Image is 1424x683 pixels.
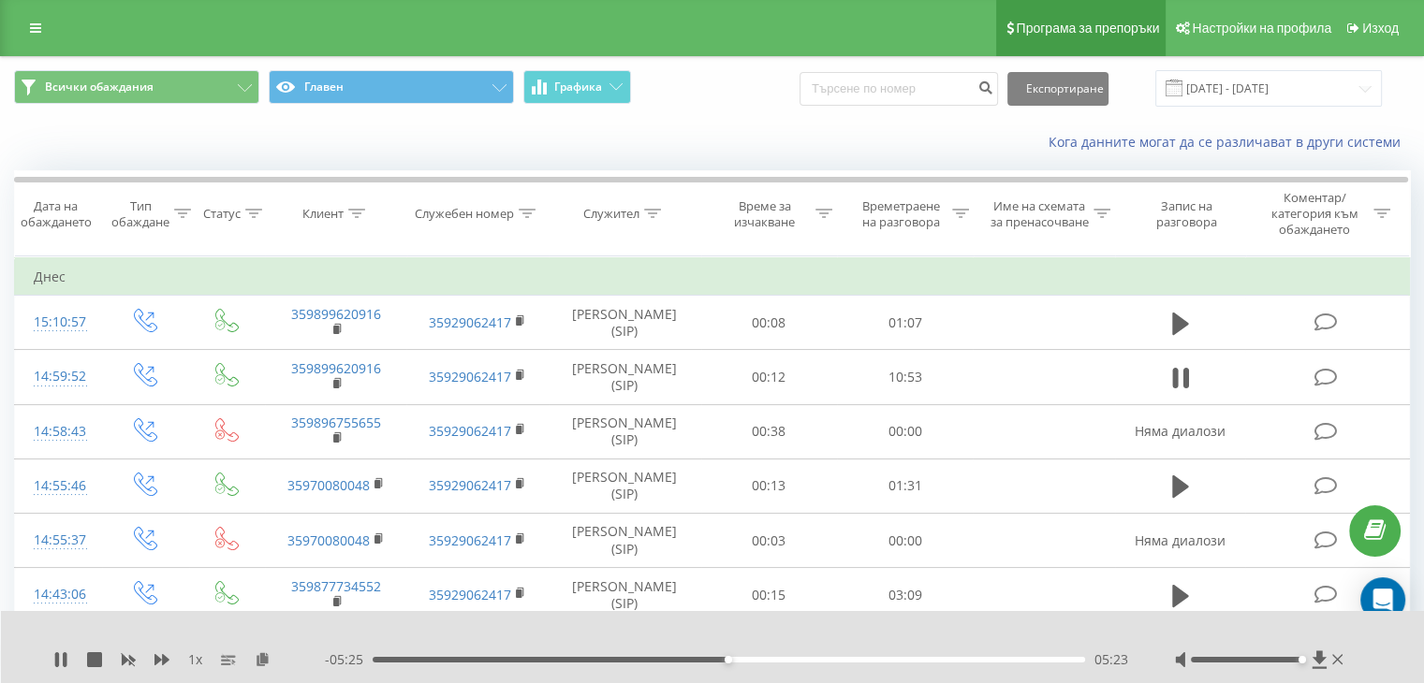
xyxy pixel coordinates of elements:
[701,514,837,568] td: 00:03
[203,206,241,222] div: Статус
[325,650,373,669] span: - 05:25
[186,109,201,124] img: tab_keywords_by_traffic_grey.svg
[1049,133,1410,151] a: Кога данните могат да се различават в други системи
[429,368,511,385] a: 35929062417
[291,414,381,431] a: 359896755655
[549,458,701,513] td: [PERSON_NAME] (SIP)
[549,350,701,404] td: [PERSON_NAME] (SIP)
[554,80,602,94] span: Графика
[52,30,92,45] div: v 4.0.25
[701,350,837,404] td: 00:12
[34,304,83,341] div: 15:10:57
[269,70,514,104] button: Главен
[188,650,202,669] span: 1 x
[34,522,83,559] div: 14:55:37
[800,72,998,106] input: Търсене по номер
[51,109,66,124] img: tab_domain_overview_orange.svg
[837,458,973,513] td: 01:31
[34,468,83,504] div: 14:55:46
[1094,650,1128,669] span: 05:23
[549,514,701,568] td: [PERSON_NAME] (SIP)
[287,476,370,494] a: 35970080048
[583,206,639,222] div: Служител
[837,514,973,568] td: 00:00
[549,296,701,350] td: [PERSON_NAME] (SIP)
[415,206,514,222] div: Служебен номер
[14,70,259,104] button: Всички обаждания
[837,296,973,350] td: 01:07
[549,404,701,458] td: [PERSON_NAME] (SIP)
[1259,190,1369,238] div: Коментар/категория към обаждането
[1135,531,1226,549] span: Няма диалози
[549,568,701,622] td: [PERSON_NAME] (SIP)
[291,359,381,377] a: 359899620916
[111,198,169,230] div: Тип обаждане
[429,422,511,440] a: 35929062417
[1298,656,1305,663] div: Accessibility label
[302,206,344,222] div: Клиент
[701,568,837,622] td: 00:15
[1016,21,1159,36] span: Програма за препоръки
[725,656,732,663] div: Accessibility label
[837,568,973,622] td: 03:09
[429,313,511,331] a: 35929062417
[429,531,511,549] a: 35929062417
[30,49,45,64] img: website_grey.svg
[701,296,837,350] td: 00:08
[34,414,83,450] div: 14:58:43
[701,458,837,513] td: 00:13
[1135,422,1226,440] span: Няма диалози
[837,350,973,404] td: 10:53
[523,70,631,104] button: Графика
[30,30,45,45] img: logo_orange.svg
[291,305,381,323] a: 359899620916
[1360,577,1405,622] div: Open Intercom Messenger
[49,49,206,64] div: Domain: [DOMAIN_NAME]
[991,198,1089,230] div: Име на схемата за пренасочване
[1132,198,1241,230] div: Запис на разговора
[34,358,83,395] div: 14:59:52
[15,198,96,230] div: Дата на обаждането
[15,258,1410,296] td: Днес
[718,198,812,230] div: Време за изчакване
[854,198,947,230] div: Времетраене на разговора
[429,586,511,603] a: 35929062417
[1192,21,1331,36] span: Настройки на профила
[701,404,837,458] td: 00:38
[1362,21,1399,36] span: Изход
[429,476,511,494] a: 35929062417
[207,110,316,123] div: Keywords by Traffic
[287,531,370,549] a: 35970080048
[291,577,381,595] a: 359877734552
[45,80,154,94] span: Всички обаждания
[1007,72,1108,106] button: Експортиране
[71,110,168,123] div: Domain Overview
[837,404,973,458] td: 00:00
[34,576,83,613] div: 14:43:06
